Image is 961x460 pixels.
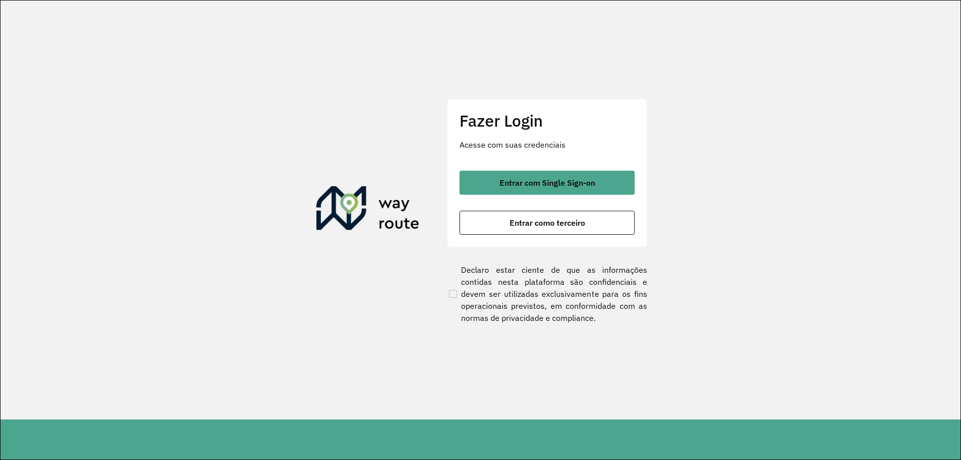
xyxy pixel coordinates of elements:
img: Roteirizador AmbevTech [316,186,419,234]
label: Declaro estar ciente de que as informações contidas nesta plataforma são confidenciais e devem se... [447,264,647,324]
h2: Fazer Login [459,111,635,130]
span: Entrar com Single Sign-on [500,179,595,187]
span: Entrar como terceiro [510,219,585,227]
button: button [459,211,635,235]
p: Acesse com suas credenciais [459,139,635,151]
button: button [459,171,635,195]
